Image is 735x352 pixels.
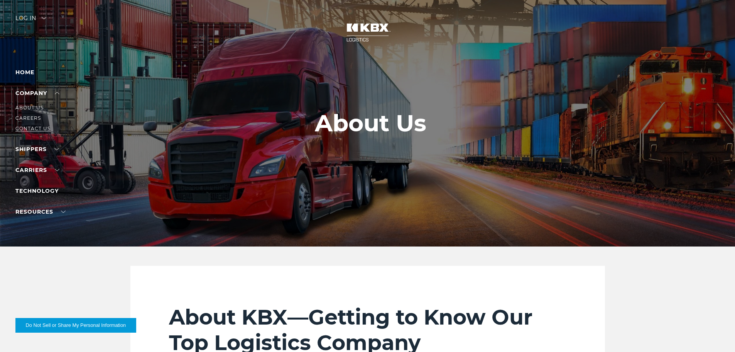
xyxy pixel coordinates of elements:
a: Technology [15,187,59,194]
a: About Us [15,105,44,111]
img: arrow [42,17,46,19]
a: RESOURCES [15,208,66,215]
a: Home [15,69,34,76]
button: Do Not Sell or Share My Personal Information [15,318,136,333]
div: Log in [15,15,46,27]
h1: About Us [315,110,426,136]
a: Carriers [15,167,59,173]
a: Contact Us [15,126,51,131]
img: kbx logo [339,15,397,49]
a: SHIPPERS [15,146,59,153]
a: Careers [15,115,41,121]
a: Company [15,90,59,97]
